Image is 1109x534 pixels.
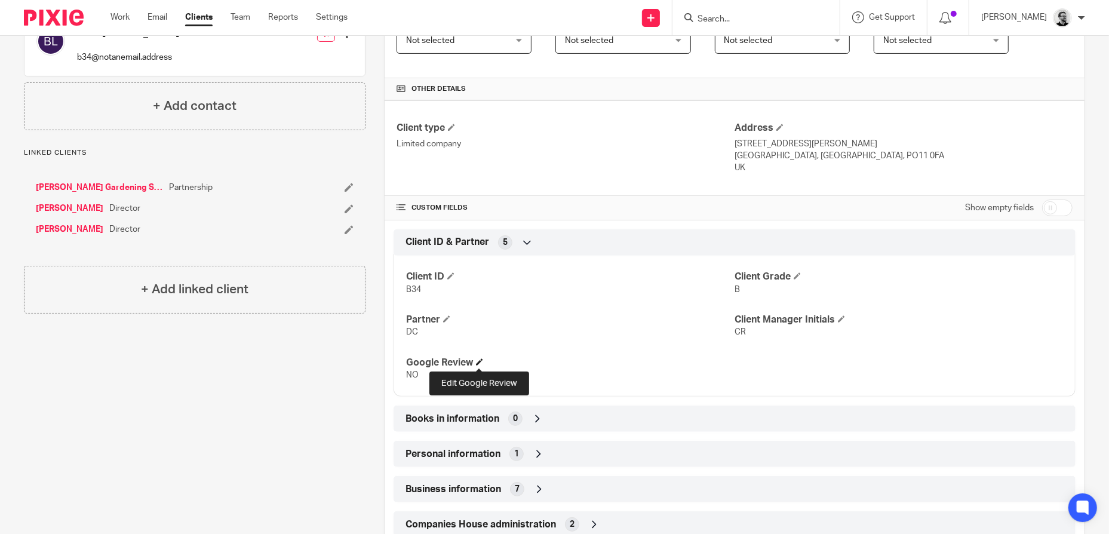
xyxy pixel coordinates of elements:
span: Partnership [169,182,213,194]
h4: Client Manager Initials [735,314,1063,326]
p: Limited company [397,138,735,150]
h4: + Add contact [153,97,236,115]
span: Business information [405,483,501,496]
span: 0 [513,413,518,425]
span: Not selected [565,36,613,45]
a: [PERSON_NAME] [36,202,103,214]
img: svg%3E [36,27,65,56]
p: [STREET_ADDRESS][PERSON_NAME] [735,138,1073,150]
span: Companies House administration [405,518,556,531]
span: Books in information [405,413,499,425]
span: Not selected [724,36,773,45]
p: [PERSON_NAME] [981,11,1047,23]
a: Email [148,11,167,23]
img: Jack_2025.jpg [1053,8,1072,27]
span: DC [406,328,418,336]
span: Get Support [869,13,915,22]
a: Work [110,11,130,23]
p: UK [735,162,1073,174]
span: CR [735,328,746,336]
h4: Address [735,122,1073,134]
a: Reports [268,11,298,23]
span: Personal information [405,448,500,461]
span: 2 [570,518,575,530]
label: Show empty fields [965,202,1034,214]
a: Clients [185,11,213,23]
p: Linked clients [24,148,365,158]
h4: + Add linked client [141,280,248,299]
a: [PERSON_NAME] Gardening Services [36,182,163,194]
input: Search [696,14,804,25]
span: Not selected [883,36,932,45]
a: Team [231,11,250,23]
h4: Client ID [406,271,735,283]
span: Other details [411,84,466,94]
h4: Client Grade [735,271,1063,283]
span: NO [406,371,419,379]
h4: Client type [397,122,735,134]
span: 7 [515,483,520,495]
span: Client ID & Partner [405,236,489,248]
span: B [735,286,740,294]
h4: Google Review [406,357,735,369]
h4: CUSTOM FIELDS [397,203,735,213]
h4: Partner [406,314,735,326]
span: B34 [406,286,421,294]
span: Director [109,223,140,235]
span: Director [109,202,140,214]
span: 1 [514,448,519,460]
span: Not selected [406,36,454,45]
p: [GEOGRAPHIC_DATA], [GEOGRAPHIC_DATA], PO11 0FA [735,150,1073,162]
p: b34@notanemail.address [77,51,274,63]
a: [PERSON_NAME] [36,223,103,235]
img: Pixie [24,10,84,26]
span: 5 [503,237,508,248]
a: Settings [316,11,348,23]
